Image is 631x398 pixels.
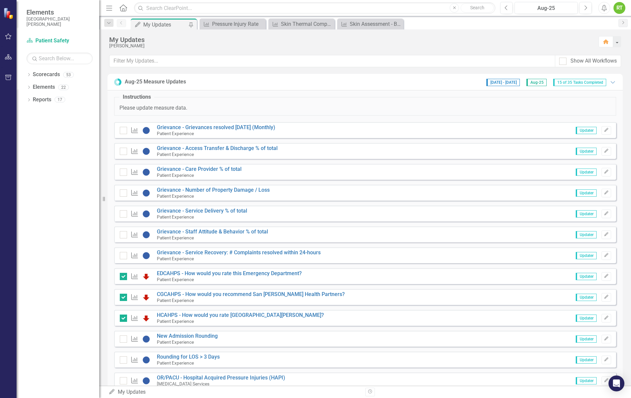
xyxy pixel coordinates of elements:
[142,314,150,322] img: Below Plan
[55,97,65,103] div: 17
[26,53,93,64] input: Search Below...
[157,291,345,297] a: CGCAHPS - How would you recommend San [PERSON_NAME] Health Partners?
[470,5,484,10] span: Search
[613,2,625,14] button: RT
[515,2,578,14] button: Aug-25
[461,3,494,13] button: Search
[570,57,617,65] div: Show All Workflows
[142,210,150,218] img: No Information
[576,189,597,197] span: Updater
[142,147,150,155] img: No Information
[142,252,150,260] img: No Information
[576,148,597,155] span: Updater
[3,8,15,19] img: ClearPoint Strategy
[157,131,194,136] small: Patient Experience
[157,270,302,276] a: EDCAHPS - How would you rate this Emergency Department?
[109,55,555,67] input: Filter My Updates...
[157,312,324,318] a: HCAHPS - How would you rate [GEOGRAPHIC_DATA][PERSON_NAME]?
[157,228,268,235] a: Grievance - Staff Attitude & Behavior % of total
[142,189,150,197] img: No Information
[157,124,275,130] a: Grievance - Grievances resolved [DATE] (Monthly)
[157,333,218,339] a: New Admission Rounding
[576,335,597,343] span: Updater
[157,354,220,360] a: Rounding for LOS > 3 Days
[26,16,93,27] small: [GEOGRAPHIC_DATA][PERSON_NAME]
[142,168,150,176] img: No Information
[576,356,597,364] span: Updater
[157,187,270,193] a: Grievance - Number of Property Damage / Loss
[143,21,187,29] div: My Updates
[526,79,547,86] span: Aug-25
[63,72,74,77] div: 53
[576,273,597,280] span: Updater
[125,78,186,86] div: Aug-25 Measure Updates
[157,339,194,345] small: Patient Experience
[576,315,597,322] span: Updater
[157,208,247,214] a: Grievance - Service Delivery % of total
[142,231,150,239] img: No Information
[157,145,278,151] a: Grievance - Access Transfer & Discharge % of total
[157,193,194,199] small: Patient Experience
[576,377,597,384] span: Updater
[553,79,606,86] span: 15 of 35 Tasks Completed
[157,360,194,366] small: Patient Experience
[608,375,624,391] div: Open Intercom Messenger
[157,256,194,261] small: Patient Experience
[142,377,150,385] img: No Information
[109,388,360,396] div: My Updates
[576,169,597,176] span: Updater
[109,36,592,43] div: My Updates
[142,335,150,343] img: No Information
[26,37,93,45] a: Patient Safety
[142,356,150,364] img: No Information
[157,381,209,386] small: [MEDICAL_DATA] Services
[212,20,264,28] div: Pressure Injury Rate
[134,2,495,14] input: Search ClearPoint...
[350,20,402,28] div: Skin Assessment - By Department
[109,43,592,48] div: [PERSON_NAME]
[157,166,242,172] a: Grievance - Care Provider % of total
[157,214,194,220] small: Patient Experience
[157,173,194,178] small: Patient Experience
[281,20,333,28] div: Skin Thermal Compliance - By Department
[270,20,333,28] a: Skin Thermal Compliance - By Department
[157,152,194,157] small: Patient Experience
[33,96,51,104] a: Reports
[142,293,150,301] img: Below Plan
[517,4,575,12] div: Aug-25
[339,20,402,28] a: Skin Assessment - By Department
[157,277,194,282] small: Patient Experience
[33,71,60,78] a: Scorecards
[26,8,93,16] span: Elements
[58,84,69,90] div: 22
[142,273,150,280] img: Below Plan
[119,93,154,101] legend: Instructions
[157,235,194,240] small: Patient Experience
[157,249,321,256] a: Grievance - Service Recovery: # Complaints resolved within 24-hours
[486,79,520,86] span: [DATE] - [DATE]
[157,319,194,324] small: Patient Experience
[119,104,611,112] p: Please update measure data.
[201,20,264,28] a: Pressure Injury Rate
[576,294,597,301] span: Updater
[33,83,55,91] a: Elements
[576,210,597,218] span: Updater
[142,126,150,134] img: No Information
[157,298,194,303] small: Patient Experience
[576,252,597,259] span: Updater
[576,231,597,238] span: Updater
[157,374,285,381] a: OR/PACU - Hospital Acquired Pressure Injuries (HAPI)
[576,127,597,134] span: Updater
